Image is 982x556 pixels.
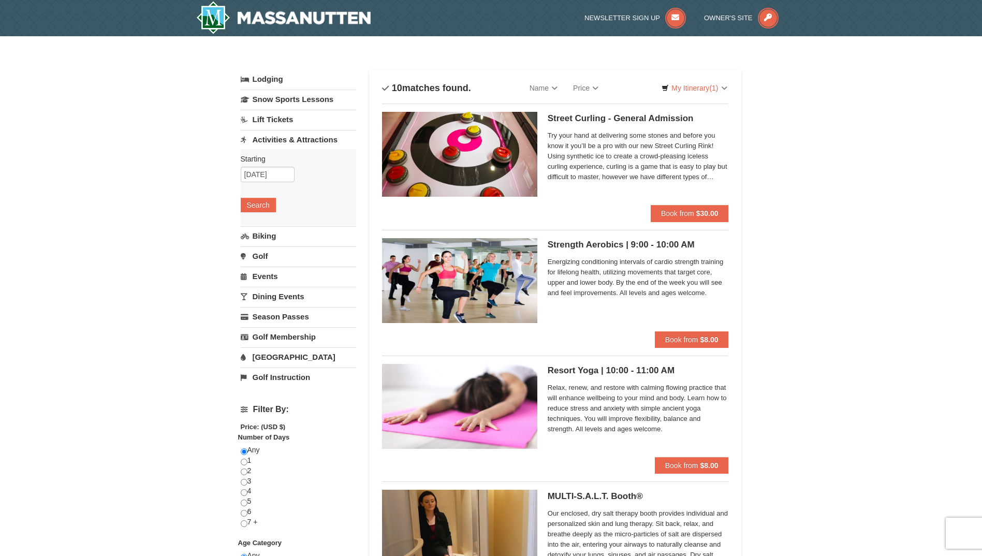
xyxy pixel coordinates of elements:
[655,80,734,96] a: My Itinerary(1)
[548,257,729,298] span: Energizing conditioning intervals of cardio strength training for lifelong health, utilizing move...
[548,130,729,182] span: Try your hand at delivering some stones and before you know it you’ll be a pro with our new Stree...
[382,238,537,323] img: 6619873-743-43c5cba0.jpeg
[548,365,729,376] h5: Resort Yoga | 10:00 - 11:00 AM
[661,209,694,217] span: Book from
[696,209,719,217] strong: $30.00
[241,307,356,326] a: Season Passes
[241,90,356,109] a: Snow Sports Lessons
[241,70,356,89] a: Lodging
[241,246,356,266] a: Golf
[548,491,729,502] h5: MULTI-S.A.L.T. Booth®
[584,14,686,22] a: Newsletter Sign Up
[655,457,729,474] button: Book from $8.00
[709,84,718,92] span: (1)
[241,110,356,129] a: Lift Tickets
[665,335,698,344] span: Book from
[704,14,753,22] span: Owner's Site
[241,445,356,538] div: Any 1 2 3 4 5 6 7 +
[196,1,371,34] img: Massanutten Resort Logo
[238,433,290,441] strong: Number of Days
[241,226,356,245] a: Biking
[241,267,356,286] a: Events
[241,405,356,414] h4: Filter By:
[241,130,356,149] a: Activities & Attractions
[700,461,718,470] strong: $8.00
[382,112,537,197] img: 15390471-88-44377514.jpg
[241,327,356,346] a: Golf Membership
[548,113,729,124] h5: Street Curling - General Admission
[548,383,729,434] span: Relax, renew, and restore with calming flowing practice that will enhance wellbeing to your mind ...
[651,205,729,222] button: Book from $30.00
[565,78,606,98] a: Price
[238,539,282,547] strong: Age Category
[382,364,537,449] img: 6619873-740-369cfc48.jpeg
[665,461,698,470] span: Book from
[700,335,718,344] strong: $8.00
[241,198,276,212] button: Search
[584,14,660,22] span: Newsletter Sign Up
[241,423,286,431] strong: Price: (USD $)
[241,347,356,367] a: [GEOGRAPHIC_DATA]
[241,287,356,306] a: Dining Events
[655,331,729,348] button: Book from $8.00
[196,1,371,34] a: Massanutten Resort
[704,14,779,22] a: Owner's Site
[522,78,565,98] a: Name
[548,240,729,250] h5: Strength Aerobics | 9:00 - 10:00 AM
[241,368,356,387] a: Golf Instruction
[241,154,348,164] label: Starting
